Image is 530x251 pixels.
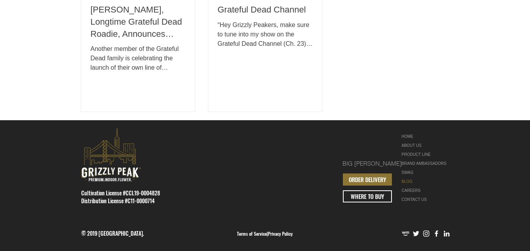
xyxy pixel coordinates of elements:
[402,159,451,168] div: BRAND AMBASSADORS
[218,20,313,49] div: “Hey Grizzly Peakers, make sure to tune into my show on the Grateful Dead Channel (Ch. 23), Siriu...
[402,132,451,204] nav: Site
[81,189,160,205] span: Cultivation License #CCL19-0004828 Distribution License #C11-0000714
[81,128,141,181] svg: premium-indoor-cannabis
[218,4,313,16] a: Grateful Dead Channel
[443,229,451,238] img: LinkedIn
[402,229,451,238] ul: Social Bar
[343,173,392,186] a: ORDER DELIVERY
[402,229,410,238] img: weedmaps
[402,168,451,177] a: SWAG
[432,229,441,238] img: Facebook
[351,192,384,200] span: WHERE TO BUY
[402,177,451,186] a: BLOG
[268,230,293,237] a: Privacy Policy
[342,159,402,168] a: BIG [PERSON_NAME]
[402,132,451,141] a: HOME
[402,141,451,150] a: ABOUT US
[349,175,386,184] span: ORDER DELIVERY
[343,190,392,202] a: WHERE TO BUY
[402,195,451,204] a: CONTACT US
[402,150,451,159] a: PRODUCT LINE
[422,229,430,238] img: Instagram
[81,229,144,237] span: © 2019 [GEOGRAPHIC_DATA].
[91,4,186,40] a: [PERSON_NAME], Longtime Grateful Dead Roadie, Announces Cannabis Products
[237,230,293,237] span: |
[237,230,267,237] a: Terms of Service
[91,44,186,72] div: Another member of the Grateful Dead family is celebrating the launch of their own line of cannabi...
[412,229,420,238] img: Twitter
[402,186,451,195] a: CAREERS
